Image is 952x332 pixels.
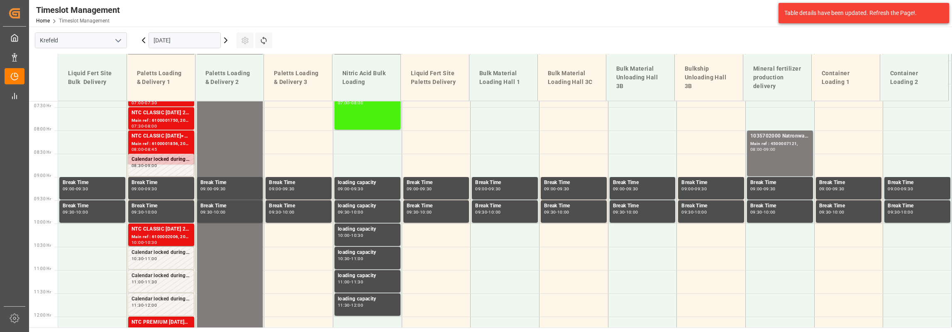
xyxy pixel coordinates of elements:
div: - [144,257,145,261]
div: - [625,210,626,214]
div: 10:30 [132,257,144,261]
div: Break Time [132,179,191,187]
div: NTC CLASSIC [DATE]+3+TE 600kg BB [132,132,191,140]
div: 10:00 [695,210,707,214]
div: Calendar locked during this period. [132,272,190,280]
div: - [350,234,351,237]
div: Container Loading 2 [887,66,942,90]
span: 08:00 Hr [34,127,51,131]
div: 09:00 [681,187,693,191]
div: 10:00 [832,210,845,214]
div: 09:00 [750,187,762,191]
div: 10:00 [145,210,157,214]
div: 10:00 [283,210,295,214]
div: 09:00 [888,187,900,191]
div: 09:00 [145,164,157,167]
div: Break Time [613,179,672,187]
div: Break Time [819,179,879,187]
span: 09:30 Hr [34,197,51,201]
div: 10:00 [76,210,88,214]
div: 11:00 [338,280,350,284]
div: 11:30 [145,280,157,284]
div: Main ref : 6100002006, 2000000660 [132,234,191,241]
div: 08:30 [132,164,144,167]
div: 08:00 [145,124,157,128]
div: Main ref : 6100001750, 2000001283 [132,117,191,124]
div: - [487,210,488,214]
div: - [144,101,145,105]
div: - [762,148,764,151]
div: 10:00 [351,210,363,214]
div: 08:00 [351,101,363,105]
div: Break Time [681,202,741,210]
div: Break Time [200,179,260,187]
div: Liquid Fert Site Bulk Delivery [65,66,120,90]
div: 09:30 [76,187,88,191]
div: - [75,210,76,214]
div: Liquid Fert Site Paletts Delivery [408,66,462,90]
div: 09:30 [681,210,693,214]
div: 09:30 [626,187,638,191]
div: - [144,210,145,214]
div: - [350,280,351,284]
div: 09:30 [557,187,569,191]
div: Break Time [888,179,947,187]
div: 10:00 [557,210,569,214]
div: Break Time [269,179,328,187]
div: - [762,187,764,191]
div: - [281,187,282,191]
div: Break Time [819,202,879,210]
span: 08:30 Hr [34,150,51,155]
div: - [418,187,420,191]
div: 09:30 [544,210,556,214]
div: Table details have been updated. Refresh the Page!. [784,9,937,17]
div: - [144,303,145,307]
div: 09:30 [475,210,487,214]
div: 11:30 [338,303,350,307]
div: 09:30 [145,187,157,191]
div: - [693,187,695,191]
div: Paletts Loading & Delivery 1 [134,66,188,90]
div: 09:30 [63,210,75,214]
div: NTC CLASSIC [DATE] 25kg (x40) DE,EN,PL [132,225,191,234]
div: 09:30 [750,210,762,214]
div: Break Time [750,202,810,210]
div: loading capacity [338,272,397,280]
div: - [556,210,557,214]
div: Calendar locked during this period. [132,155,190,164]
div: loading capacity [338,202,397,210]
div: 09:30 [214,187,226,191]
div: 10:00 [420,210,432,214]
div: 09:00 [475,187,487,191]
div: Calendar locked during this period. [132,295,190,303]
div: 09:00 [613,187,625,191]
div: - [144,280,145,284]
span: 12:00 Hr [34,313,51,317]
div: - [144,148,145,151]
div: Calendar locked during this period. [132,248,190,257]
div: 07:30 [145,101,157,105]
div: 08:00 [750,148,762,151]
div: 12:00 [145,303,157,307]
div: Break Time [544,202,603,210]
div: 09:30 [819,210,831,214]
div: - [556,187,557,191]
div: 10:00 [764,210,776,214]
div: 09:30 [338,210,350,214]
div: Main ref : 6100001856, 2000000929 [132,140,191,148]
div: Break Time [475,179,535,187]
div: - [900,187,901,191]
div: - [831,210,832,214]
div: - [144,241,145,244]
div: 09:30 [764,187,776,191]
div: - [350,257,351,261]
div: - [144,187,145,191]
div: - [487,187,488,191]
div: 07:00 [338,101,350,105]
button: open menu [112,34,124,47]
div: 09:30 [901,187,913,191]
div: Break Time [475,202,535,210]
a: Home [36,18,50,24]
div: - [144,124,145,128]
div: 09:00 [819,187,831,191]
